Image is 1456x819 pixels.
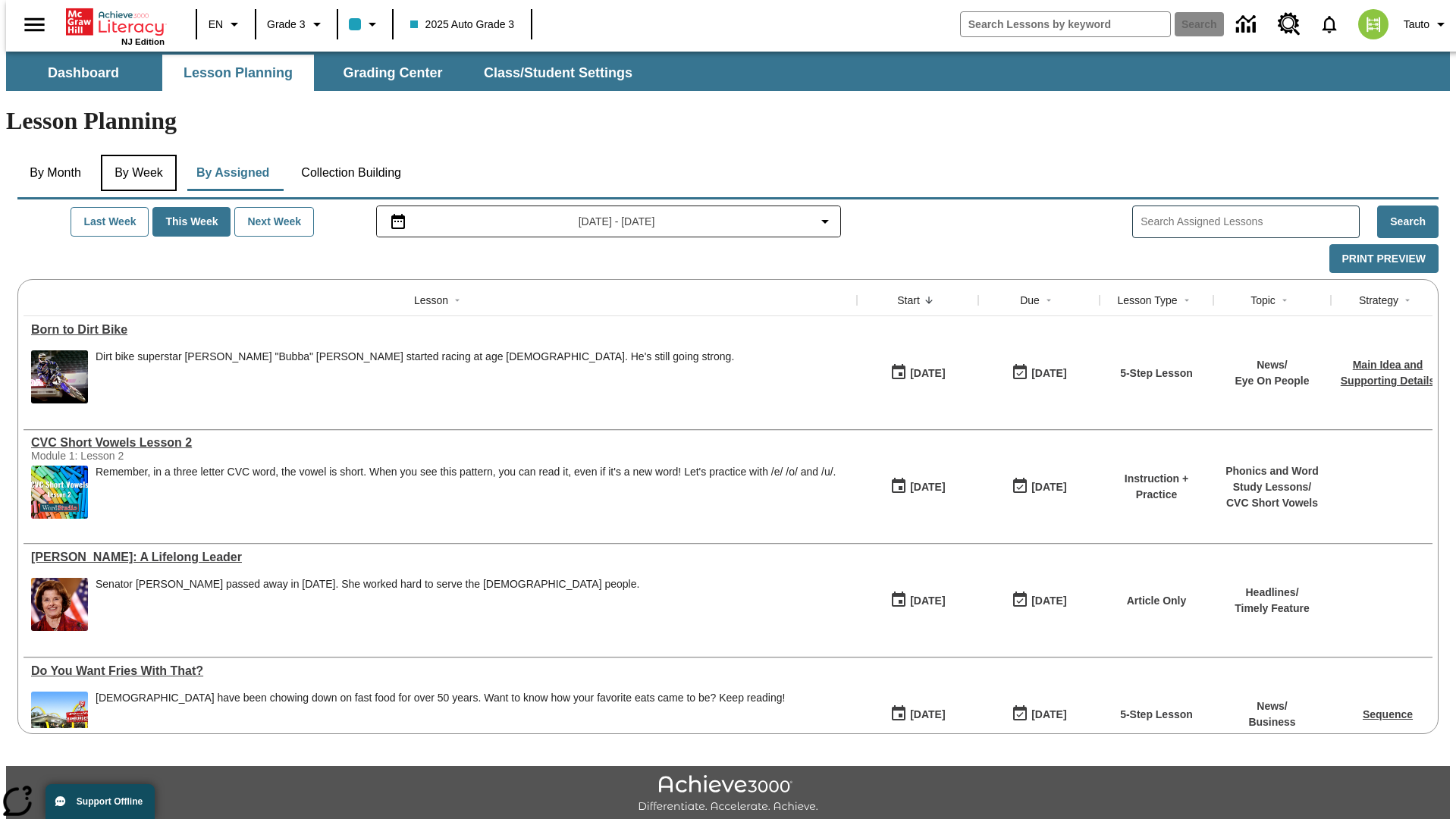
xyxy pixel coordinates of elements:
[1221,463,1323,495] p: Phonics and Word Study Lessons /
[1404,17,1429,33] span: Tauto
[1235,585,1310,601] p: Headlines /
[152,207,231,237] button: This Week
[383,212,835,231] button: Select the date range menu item
[816,212,834,231] svg: Collapse Date Range Filter
[31,436,849,450] div: CVC Short Vowels Lesson 2
[31,450,259,462] div: Module 1: Lesson 2
[472,55,645,91] button: Class/Student Settings
[96,350,734,363] div: Dirt bike superstar [PERSON_NAME] "Bubba" [PERSON_NAME] started racing at age [DEMOGRAPHIC_DATA]....
[885,586,950,615] button: 08/22/25: First time the lesson was available
[1178,291,1196,309] button: Sort
[1031,364,1066,383] div: [DATE]
[910,478,945,497] div: [DATE]
[45,784,155,819] button: Support Offline
[1221,495,1323,511] p: CVC Short Vowels
[1398,291,1417,309] button: Sort
[1020,293,1040,308] div: Due
[31,323,849,337] div: Born to Dirt Bike
[448,291,466,309] button: Sort
[31,578,88,631] img: Senator Dianne Feinstein of California smiles with the U.S. flag behind her.
[1235,357,1309,373] p: News /
[261,11,332,38] button: Grade: Grade 3, Select a grade
[638,775,818,814] img: Achieve3000 Differentiate Accelerate Achieve
[31,551,849,564] div: Dianne Feinstein: A Lifelong Leader
[96,466,836,519] div: Remember, in a three letter CVC word, the vowel is short. When you see this pattern, you can read...
[1031,591,1066,610] div: [DATE]
[96,578,639,591] div: Senator [PERSON_NAME] passed away in [DATE]. She worked hard to serve the [DEMOGRAPHIC_DATA] people.
[96,578,639,631] div: Senator Dianne Feinstein passed away in September 2023. She worked hard to serve the American peo...
[1276,291,1294,309] button: Sort
[1006,359,1072,388] button: 08/22/25: Last day the lesson can be accessed
[343,11,388,38] button: Class color is light blue. Change class color
[6,55,646,91] div: SubNavbar
[910,705,945,724] div: [DATE]
[267,17,306,33] span: Grade 3
[66,7,165,37] a: Home
[209,17,223,33] span: EN
[1107,471,1206,503] p: Instruction + Practice
[1358,9,1389,39] img: avatar image
[1127,593,1187,609] p: Article Only
[184,155,281,191] button: By Assigned
[77,796,143,807] span: Support Offline
[410,17,515,33] span: 2025 Auto Grade 3
[1031,478,1066,497] div: [DATE]
[1248,698,1295,714] p: News /
[31,350,88,403] img: Motocross racer James Stewart flies through the air on his dirt bike.
[1006,472,1072,501] button: 08/22/25: Last day the lesson can be accessed
[897,293,920,308] div: Start
[31,664,849,678] a: Do You Want Fries With That?, Lessons
[31,323,849,337] a: Born to Dirt Bike, Lessons
[1398,11,1456,38] button: Profile/Settings
[8,55,159,91] button: Dashboard
[920,291,938,309] button: Sort
[1235,601,1310,617] p: Timely Feature
[1349,5,1398,44] button: Select a new avatar
[1040,291,1058,309] button: Sort
[1250,293,1276,308] div: Topic
[1120,366,1193,381] p: 5-Step Lesson
[1310,5,1349,44] a: Notifications
[71,207,149,237] button: Last Week
[96,350,734,403] div: Dirt bike superstar James "Bubba" Stewart started racing at age 4. He's still going strong.
[1363,708,1413,720] a: Sequence
[1120,707,1193,723] p: 5-Step Lesson
[31,551,849,564] a: Dianne Feinstein: A Lifelong Leader, Lessons
[31,692,88,745] img: One of the first McDonald's stores, with the iconic red sign and golden arches.
[234,207,314,237] button: Next Week
[202,11,250,38] button: Language: EN, Select a language
[1359,293,1398,308] div: Strategy
[1117,293,1177,308] div: Lesson Type
[1269,4,1310,45] a: Resource Center, Will open in new tab
[1248,714,1295,730] p: Business
[317,55,469,91] button: Grading Center
[1227,4,1269,45] a: Data Center
[1031,705,1066,724] div: [DATE]
[289,155,413,191] button: Collection Building
[66,5,165,46] div: Home
[31,466,88,519] img: CVC Short Vowels Lesson 2.
[1329,244,1439,274] button: Print Preview
[885,359,950,388] button: 08/22/25: First time the lesson was available
[12,2,57,47] button: Open side menu
[1235,373,1309,389] p: Eye On People
[31,436,849,450] a: CVC Short Vowels Lesson 2, Lessons
[6,107,1450,135] h1: Lesson Planning
[1006,700,1072,729] button: 08/22/25: Last day the lesson can be accessed
[96,692,785,745] div: Americans have been chowing down on fast food for over 50 years. Want to know how your favorite e...
[1377,206,1439,238] button: Search
[31,664,849,678] div: Do You Want Fries With That?
[1141,211,1359,233] input: Search Assigned Lessons
[961,12,1170,36] input: search field
[885,700,950,729] button: 08/22/25: First time the lesson was available
[6,52,1450,91] div: SubNavbar
[96,692,785,704] div: [DEMOGRAPHIC_DATA] have been chowing down on fast food for over 50 years. Want to know how your f...
[162,55,314,91] button: Lesson Planning
[579,214,655,230] span: [DATE] - [DATE]
[910,364,945,383] div: [DATE]
[414,293,448,308] div: Lesson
